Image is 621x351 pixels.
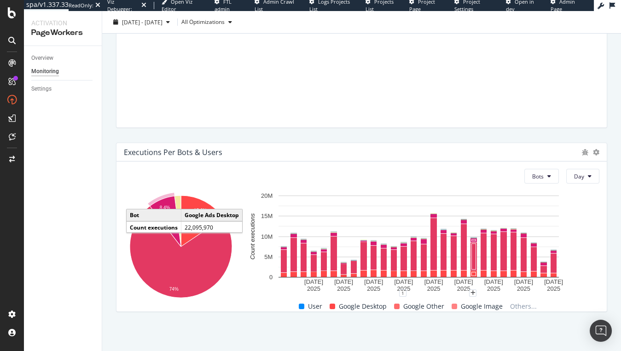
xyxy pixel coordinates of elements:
div: ReadOnly: [69,2,93,9]
text: [DATE] [454,278,473,285]
span: Google Image [461,301,503,312]
div: Activation [31,18,94,28]
text: 0 [269,274,273,281]
text: 2025 [547,286,560,293]
a: Settings [31,84,95,94]
text: 2025 [517,286,530,293]
text: [DATE] [544,278,563,285]
span: [DATE] - [DATE] [122,18,163,26]
text: 15M [261,213,273,220]
div: Overview [31,53,53,63]
div: PageWorkers [31,28,94,38]
div: plus [469,289,476,297]
text: [DATE] [304,278,323,285]
button: Bots [524,169,559,184]
text: 74% [169,287,179,292]
text: Count executions [249,213,256,260]
text: 8.4% [160,205,170,210]
div: All Optimizations [181,19,225,25]
svg: A chart. [124,191,238,305]
span: Day [574,173,584,180]
text: [DATE] [365,278,383,285]
div: bug [582,149,588,155]
button: [DATE] - [DATE] [110,15,174,29]
span: Google Other [403,301,444,312]
text: 2025 [307,286,320,293]
div: 1 [399,289,406,297]
text: 2025 [367,286,381,293]
div: Settings [31,84,52,94]
span: Google Desktop [339,301,387,312]
text: 15.6% [194,208,207,213]
text: 2025 [427,286,441,293]
button: Day [566,169,599,184]
span: Bots [532,173,544,180]
div: Executions per Bots & Users [124,148,222,157]
text: 5M [265,253,273,260]
div: Monitoring [31,67,59,76]
text: 10M [261,233,273,240]
text: 2025 [337,286,350,293]
text: [DATE] [484,278,503,285]
text: 2025 [397,286,411,293]
span: Others... [506,301,540,312]
text: [DATE] [395,278,413,285]
text: 20M [261,192,273,199]
text: 2025 [457,286,470,293]
div: Open Intercom Messenger [590,320,612,342]
text: [DATE] [424,278,443,285]
svg: A chart. [244,191,594,293]
button: All Optimizations [181,15,236,29]
text: [DATE] [514,278,533,285]
text: 2025 [487,286,500,293]
a: Overview [31,53,95,63]
text: [DATE] [334,278,353,285]
a: Monitoring [31,67,95,76]
span: User [308,301,322,312]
